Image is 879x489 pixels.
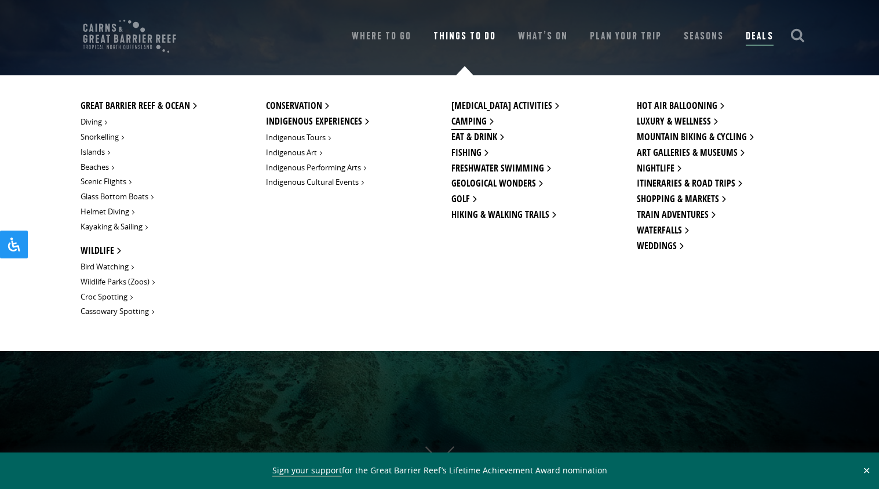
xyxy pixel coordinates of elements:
a: Helmet Diving [81,206,132,218]
a: Art Galleries & Museums [637,145,742,161]
a: What’s On [518,28,567,45]
a: Nightlife [637,161,679,177]
a: Seasons [684,28,724,45]
a: Fishing [451,145,486,161]
a: Hot Air Ballooning [637,98,722,114]
a: Wildlife [81,243,119,259]
a: Itineraries & Road Trips [637,176,740,192]
a: Indigenous Performing Arts [266,162,364,174]
a: Luxury & wellness [637,114,716,130]
a: Indigenous Art [266,147,320,159]
a: Indigenous Tours [266,132,329,144]
a: Beaches [81,161,112,174]
a: Geological Wonders [451,176,541,192]
a: Things To Do [433,28,496,45]
a: Scenic Flights [81,176,129,188]
a: Indigenous Cultural Events [266,176,362,189]
a: Waterfalls [637,223,687,239]
a: Croc Spotting [81,291,130,304]
a: Conservation [266,98,327,114]
svg: Open Accessibility Panel [7,238,21,251]
img: CGBR-TNQ_dual-logo.svg [75,12,184,61]
a: Shopping & Markets [637,192,724,207]
a: Freshwater Swimming [451,161,549,177]
a: Islands [81,146,108,159]
button: Close [860,465,873,476]
a: [MEDICAL_DATA] Activities [451,98,557,114]
a: Sign your support [272,465,342,477]
a: Great Barrier Reef & Ocean [81,98,195,114]
a: Deals [746,28,773,46]
span: for the Great Barrier Reef’s Lifetime Achievement Award nomination [272,465,607,477]
a: Diving [81,116,105,129]
a: Indigenous Experiences [266,114,367,130]
a: Hiking & Walking Trails [451,207,554,223]
a: Golf [451,192,475,207]
a: Weddings [637,239,681,254]
a: Wildlife Parks (Zoos) [81,276,152,289]
a: Cassowary Spotting [81,305,152,318]
a: Snorkelling [81,131,122,144]
a: Train Adventures [637,207,713,223]
a: Plan Your Trip [590,28,662,45]
a: Glass Bottom Boats [81,191,151,203]
a: Where To Go [352,28,411,45]
a: Kayaking & Sailing [81,221,145,233]
a: Mountain Biking & Cycling [637,130,752,145]
a: Bird Watching [81,261,132,273]
a: Camping [451,114,491,130]
a: Eat & Drink [451,130,502,145]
